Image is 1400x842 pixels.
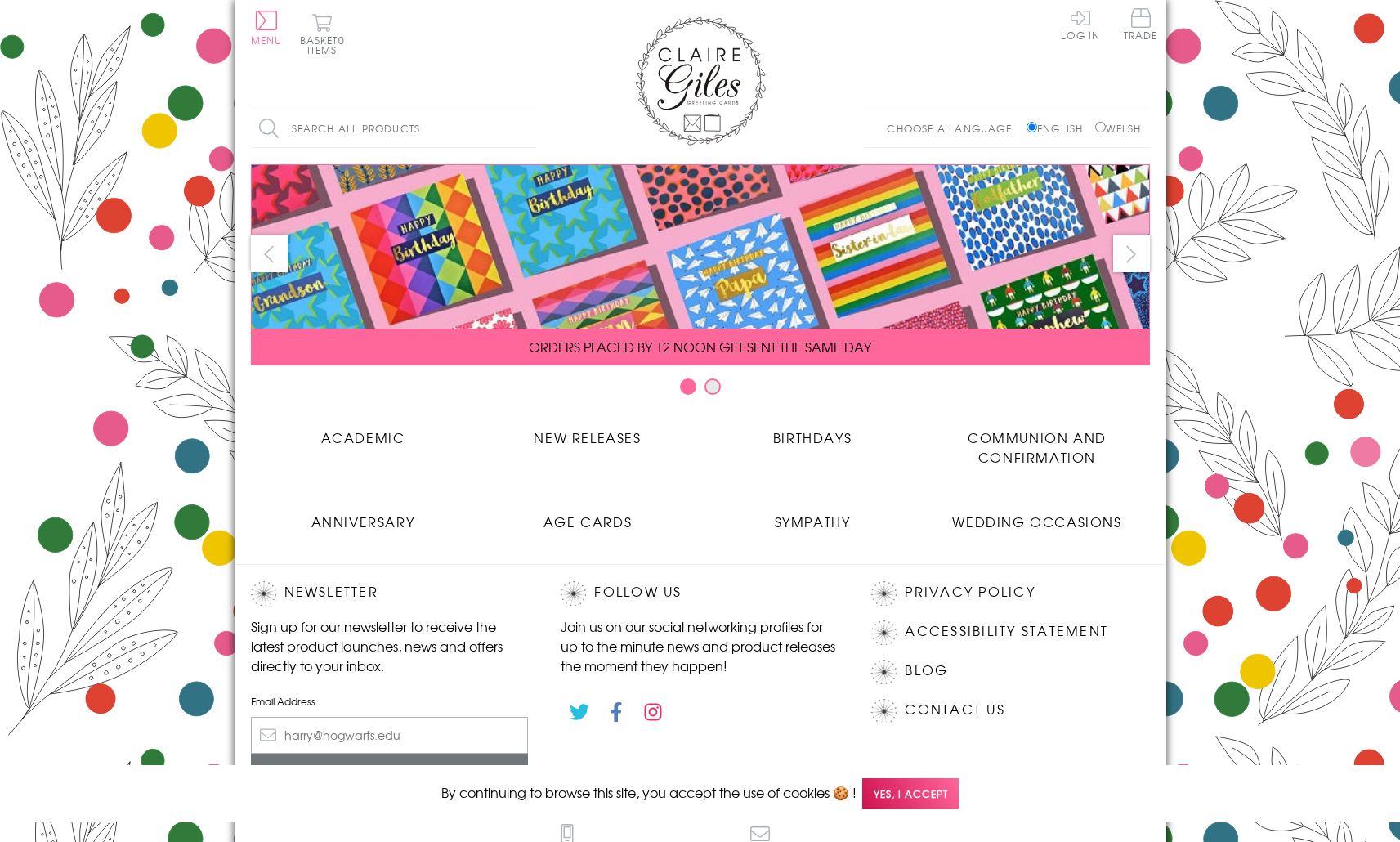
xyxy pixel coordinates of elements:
a: Contact Us [905,699,1004,721]
a: Age Cards [476,499,700,531]
a: Anniversary [251,499,476,531]
a: Sympathy [700,499,925,531]
a: Wedding Occasions [925,499,1150,531]
img: Claire Giles Greetings Cards [635,16,766,146]
span: Sympathy [775,512,851,531]
button: Menu [251,11,283,45]
p: Choose a language: [887,121,1023,136]
label: Email Address [251,694,529,709]
p: Sign up for our newsletter to receive the latest product launches, news and offers directly to yo... [251,616,529,675]
a: Log In [1061,8,1100,40]
a: Trade [1124,8,1158,43]
span: Academic [321,428,405,447]
span: Wedding Occasions [952,512,1121,531]
h2: Follow Us [561,581,839,606]
span: Age Cards [543,512,632,531]
span: 0 items [307,33,345,57]
span: Birthdays [773,428,852,447]
button: next [1113,235,1150,272]
span: Anniversary [311,512,415,531]
span: New Releases [534,428,641,447]
button: Carousel Page 1 (Current Slide) [680,378,696,395]
span: Yes, I accept [862,778,959,810]
a: Communion and Confirmation [925,415,1150,467]
p: Join us on our social networking profiles for up to the minute news and product releases the mome... [561,616,839,675]
a: Academic [251,415,476,447]
a: New Releases [476,415,700,447]
span: Trade [1124,8,1158,40]
label: Welsh [1095,121,1142,136]
a: Blog [905,660,948,682]
a: Birthdays [700,415,925,447]
span: ORDERS PLACED BY 12 NOON GET SENT THE SAME DAY [529,337,871,356]
span: Menu [251,33,283,47]
input: English [1027,122,1037,132]
input: Subscribe [251,754,529,790]
button: prev [251,235,288,272]
input: Search [521,110,537,147]
button: Basket0 items [300,13,345,55]
input: harry@hogwarts.edu [251,717,529,754]
a: Privacy Policy [905,581,1035,603]
input: Search all products [251,110,537,147]
input: Welsh [1095,122,1106,132]
span: Communion and Confirmation [968,428,1107,467]
h2: Newsletter [251,581,529,606]
label: English [1027,121,1091,136]
button: Carousel Page 2 [704,378,721,395]
div: Carousel Pagination [251,378,1150,403]
a: Accessibility Statement [905,620,1108,643]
